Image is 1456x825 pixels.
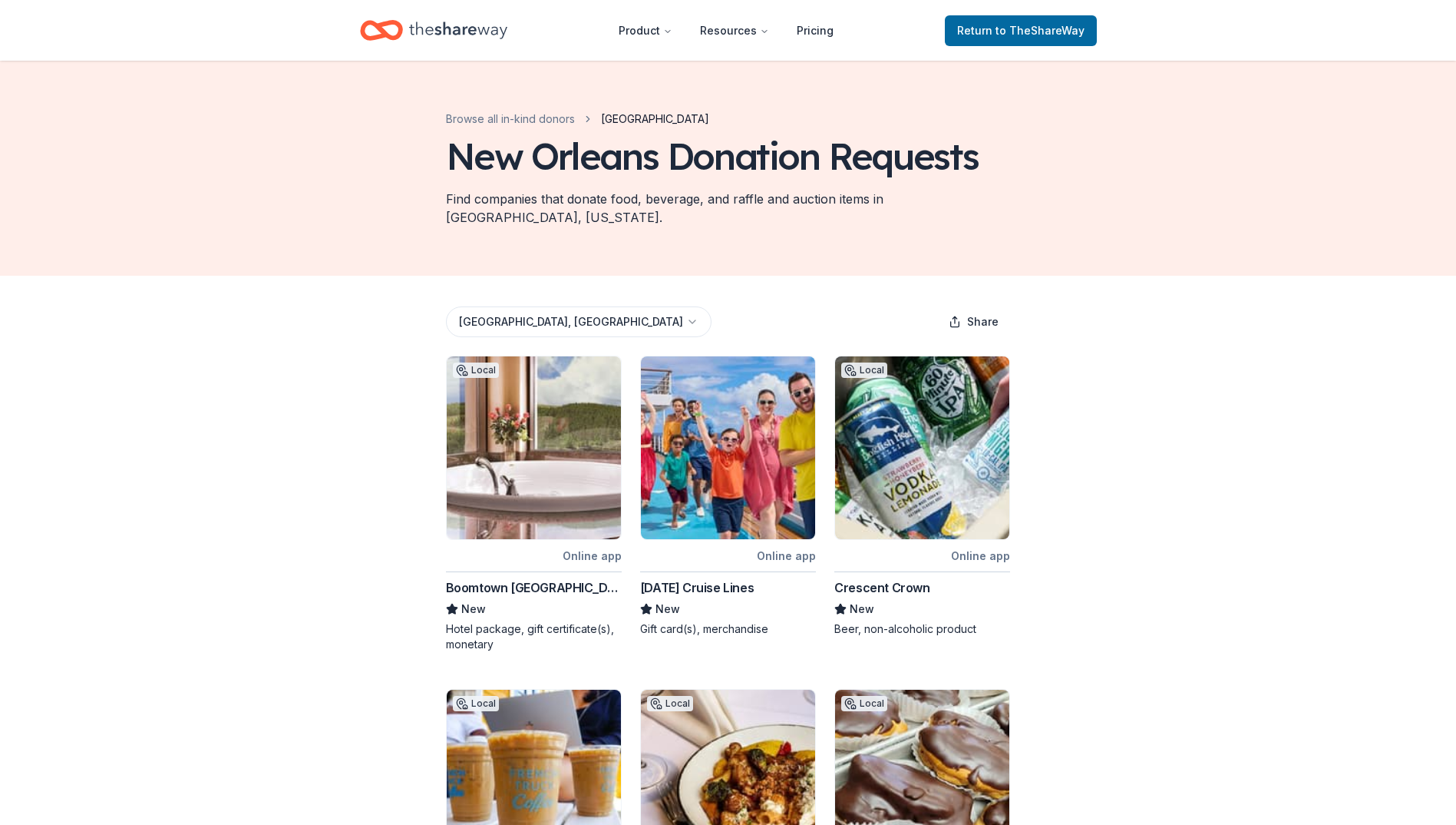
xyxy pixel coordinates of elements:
[850,600,874,618] span: New
[606,15,685,46] button: Product
[606,12,846,48] nav: Main
[841,363,887,378] div: Local
[655,600,680,618] span: New
[641,356,815,539] img: Image for Carnival Cruise Lines
[446,356,622,652] a: Image for Boomtown New OrleansLocalOnline appBoomtown [GEOGRAPHIC_DATA]NewHotel package, gift cer...
[453,696,499,711] div: Local
[640,356,816,637] a: Image for Carnival Cruise LinesOnline app[DATE] Cruise LinesNewGift card(s), merchandise
[936,306,1011,337] button: Share
[640,621,816,637] div: Gift card(s), merchandise
[784,15,846,46] a: Pricing
[447,356,621,539] img: Image for Boomtown New Orleans
[640,578,754,597] div: [DATE] Cruise Lines
[563,546,622,565] div: Online app
[647,696,693,711] div: Local
[446,190,1011,227] div: Find companies that donate food, beverage, and raffle and auction items in [GEOGRAPHIC_DATA], [US...
[601,110,709,128] span: [GEOGRAPHIC_DATA]
[995,24,1085,37] span: to TheShareWay
[957,22,1085,40] span: Return
[446,621,622,652] div: Hotel package, gift certificate(s), monetary
[967,313,999,331] span: Share
[945,15,1097,46] a: Returnto TheShareWay
[834,578,929,597] div: Crescent Crown
[951,546,1010,565] div: Online app
[757,546,816,565] div: Online app
[688,15,781,46] button: Resources
[461,600,486,618] span: New
[446,134,979,177] div: New Orleans Donation Requests
[453,363,499,378] div: Local
[834,621,1010,637] div: Beer, non-alcoholic product
[360,12,507,48] a: Home
[835,356,1009,539] img: Image for Crescent Crown
[446,110,575,128] a: Browse all in-kind donors
[446,110,709,128] nav: breadcrumb
[446,578,622,597] div: Boomtown [GEOGRAPHIC_DATA]
[834,356,1010,637] a: Image for Crescent CrownLocalOnline appCrescent CrownNewBeer, non-alcoholic product
[841,696,887,711] div: Local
